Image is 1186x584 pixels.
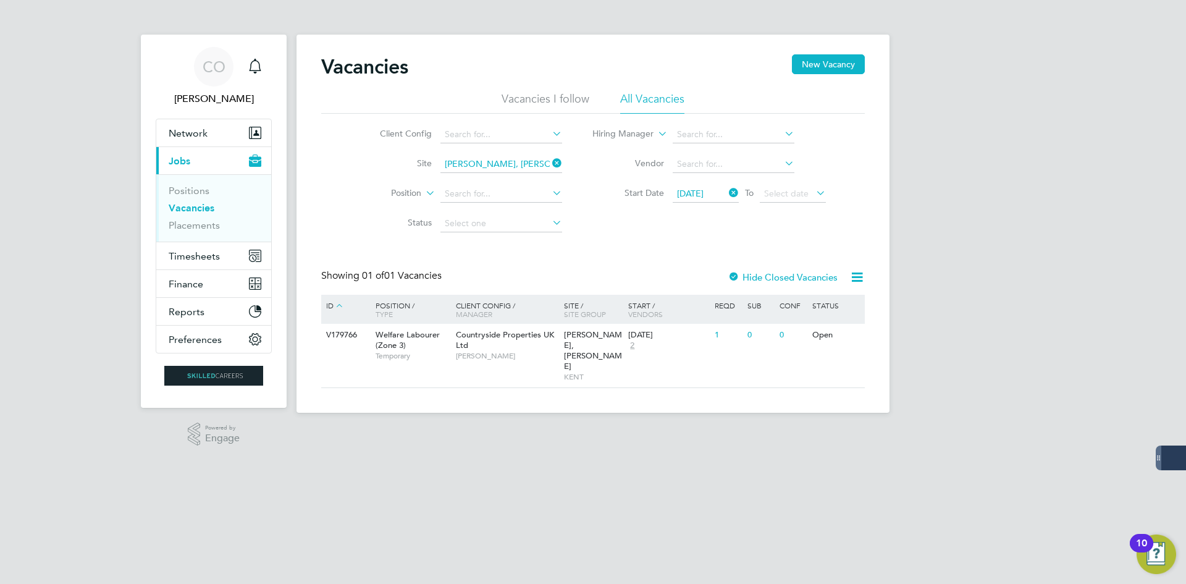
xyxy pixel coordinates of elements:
[169,278,203,290] span: Finance
[169,219,220,231] a: Placements
[440,156,562,173] input: Search for...
[453,295,561,324] div: Client Config /
[564,329,622,371] span: [PERSON_NAME], [PERSON_NAME]
[625,295,712,324] div: Start /
[366,295,453,324] div: Position /
[620,91,684,114] li: All Vacancies
[203,59,225,75] span: CO
[362,269,384,282] span: 01 of
[169,306,204,318] span: Reports
[440,185,562,203] input: Search for...
[376,329,440,350] span: Welfare Labourer (Zone 3)
[156,366,272,386] a: Go to home page
[321,269,444,282] div: Showing
[456,309,492,319] span: Manager
[628,330,709,341] div: [DATE]
[712,295,744,316] div: Reqd
[792,54,865,74] button: New Vacancy
[744,324,776,347] div: 0
[169,127,208,139] span: Network
[628,341,636,351] span: 2
[582,128,654,140] label: Hiring Manager
[440,126,562,143] input: Search for...
[323,295,366,317] div: ID
[809,324,863,347] div: Open
[673,156,794,173] input: Search for...
[169,250,220,262] span: Timesheets
[502,91,589,114] li: Vacancies I follow
[376,309,393,319] span: Type
[593,158,664,169] label: Vendor
[205,433,240,444] span: Engage
[321,54,408,79] h2: Vacancies
[156,174,271,242] div: Jobs
[361,217,432,228] label: Status
[741,185,757,201] span: To
[169,185,209,197] a: Positions
[169,155,190,167] span: Jobs
[744,295,776,316] div: Sub
[593,187,664,198] label: Start Date
[376,351,450,361] span: Temporary
[156,242,271,269] button: Timesheets
[156,47,272,106] a: CO[PERSON_NAME]
[188,423,240,446] a: Powered byEngage
[456,329,554,350] span: Countryside Properties UK Ltd
[169,202,214,214] a: Vacancies
[673,126,794,143] input: Search for...
[361,158,432,169] label: Site
[764,188,809,199] span: Select date
[809,295,863,316] div: Status
[564,372,623,382] span: KENT
[205,423,240,433] span: Powered by
[628,309,663,319] span: Vendors
[677,188,704,199] span: [DATE]
[156,91,272,106] span: Craig O'Donovan
[169,334,222,345] span: Preferences
[164,366,263,386] img: skilledcareers-logo-retina.png
[776,295,809,316] div: Conf
[156,326,271,353] button: Preferences
[776,324,809,347] div: 0
[456,351,558,361] span: [PERSON_NAME]
[1136,543,1147,559] div: 10
[156,298,271,325] button: Reports
[141,35,287,408] nav: Main navigation
[156,147,271,174] button: Jobs
[362,269,442,282] span: 01 Vacancies
[561,295,626,324] div: Site /
[1137,535,1176,574] button: Open Resource Center, 10 new notifications
[440,215,562,232] input: Select one
[156,119,271,146] button: Network
[712,324,744,347] div: 1
[350,187,421,200] label: Position
[156,270,271,297] button: Finance
[361,128,432,139] label: Client Config
[323,324,366,347] div: V179766
[728,271,838,283] label: Hide Closed Vacancies
[564,309,606,319] span: Site Group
